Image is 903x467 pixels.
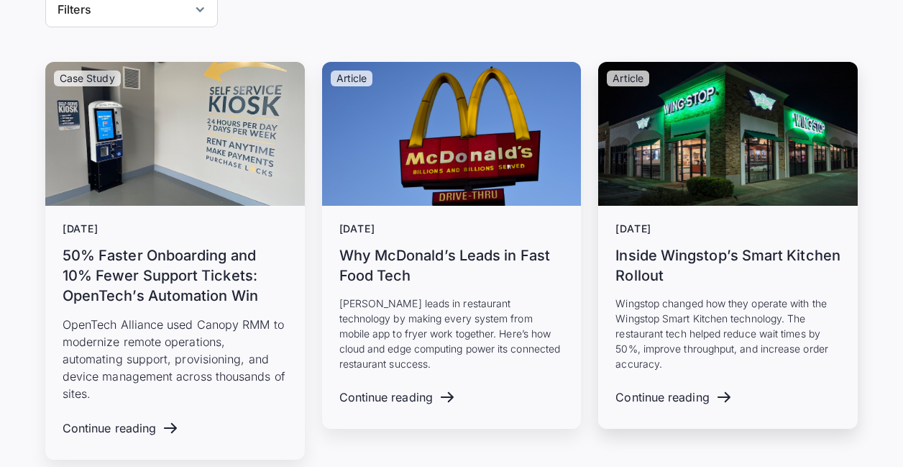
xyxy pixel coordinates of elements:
[339,223,564,235] div: [DATE]
[322,62,582,429] a: Article[DATE]Why McDonald’s Leads in Fast Food Tech[PERSON_NAME] leads in restaurant technology b...
[613,73,643,83] p: Article
[339,296,564,371] p: [PERSON_NAME] leads in restaurant technology by making every system from mobile app to fryer work...
[63,245,288,306] h3: 50% Faster Onboarding and 10% Fewer Support Tickets: OpenTech’s Automation Win
[615,245,840,286] h3: Inside Wingstop’s Smart Kitchen Rollout
[598,62,858,429] a: Article[DATE]Inside Wingstop’s Smart Kitchen RolloutWingstop changed how they operate with the Wi...
[339,391,433,404] div: Continue reading
[63,316,288,402] p: OpenTech Alliance used Canopy RMM to modernize remote operations, automating support, provisionin...
[45,62,305,460] a: Case Study[DATE]50% Faster Onboarding and 10% Fewer Support Tickets: OpenTech’s Automation WinOpe...
[63,223,288,235] div: [DATE]
[615,296,840,371] p: Wingstop changed how they operate with the Wingstop Smart Kitchen technology. The restaurant tech...
[63,422,156,435] div: Continue reading
[615,391,709,404] div: Continue reading
[60,73,115,83] p: Case Study
[339,245,564,286] h3: Why McDonald’s Leads in Fast Food Tech
[336,73,367,83] p: Article
[58,1,91,18] div: Filters
[615,223,840,235] div: [DATE]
